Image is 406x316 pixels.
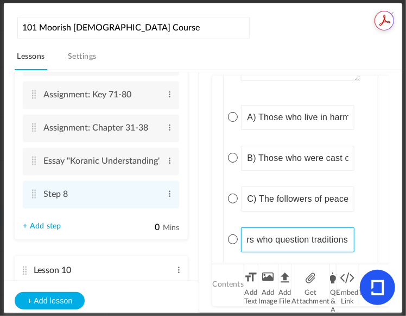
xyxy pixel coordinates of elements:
button: + Add lesson [15,292,85,309]
li: Contents [212,264,244,305]
a: Settings [66,49,99,70]
input: Answer choice [241,187,354,212]
a: + Add step [23,222,61,231]
span: Mins [163,224,180,232]
li: Get Attachment [291,264,330,305]
li: Add Image [258,264,278,305]
li: Takeaway [359,264,391,305]
li: Embed Link [337,264,359,305]
li: Add Text [244,264,258,305]
li: Q & A [330,264,336,305]
input: Mins [133,222,160,233]
input: Answer choice [241,146,354,171]
input: Answer choice [241,105,354,130]
input: Answer choice [241,227,354,252]
a: Lessons [15,49,47,70]
li: Add File [278,264,292,305]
